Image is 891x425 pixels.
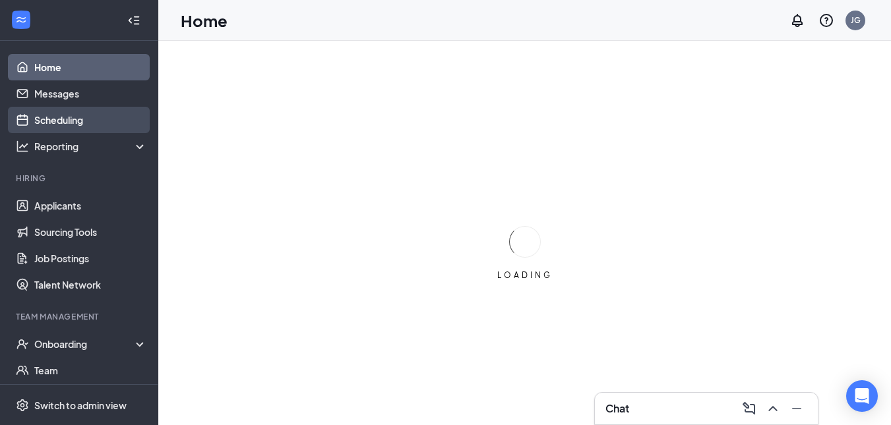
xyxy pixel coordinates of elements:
div: Reporting [34,140,148,153]
a: Team [34,357,147,383]
a: Scheduling [34,107,147,133]
a: Applicants [34,192,147,219]
h3: Chat [605,401,629,416]
div: LOADING [492,269,558,281]
div: Open Intercom Messenger [846,380,878,412]
button: ComposeMessage [739,398,760,419]
div: Team Management [16,311,144,322]
div: JG [851,14,861,26]
button: ChevronUp [762,398,783,419]
div: Switch to admin view [34,399,127,412]
h1: Home [181,9,228,32]
svg: QuestionInfo [818,13,834,28]
a: Job Postings [34,245,147,271]
div: Onboarding [34,337,136,351]
a: Home [34,54,147,80]
button: Minimize [786,398,807,419]
svg: Settings [16,399,29,412]
svg: Collapse [127,14,140,27]
svg: Notifications [789,13,805,28]
div: Hiring [16,173,144,184]
a: Messages [34,80,147,107]
a: Talent Network [34,271,147,298]
svg: ChevronUp [765,401,781,416]
a: Sourcing Tools [34,219,147,245]
svg: UserCheck [16,337,29,351]
svg: ComposeMessage [741,401,757,416]
svg: WorkstreamLogo [15,13,28,26]
svg: Minimize [789,401,805,416]
svg: Analysis [16,140,29,153]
